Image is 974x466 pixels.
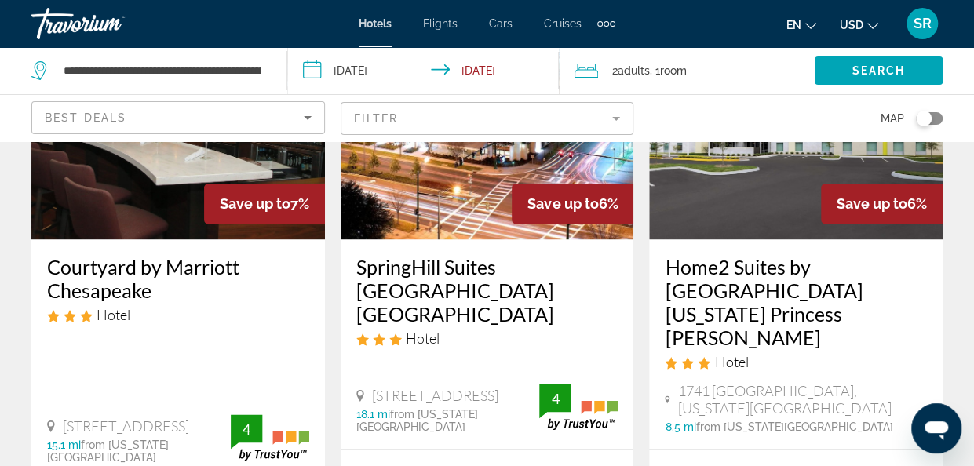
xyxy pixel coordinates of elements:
span: 2 [612,60,650,82]
img: trustyou-badge.svg [231,414,309,461]
div: 6% [512,184,633,224]
a: Cruises [544,17,582,30]
span: , 1 [650,60,687,82]
a: Travorium [31,3,188,44]
span: Room [660,64,687,77]
span: Search [852,64,906,77]
div: 3 star Hotel [665,353,927,370]
span: Adults [618,64,650,77]
div: 3 star Hotel [356,329,618,347]
div: 7% [204,184,325,224]
span: 18.1 mi [356,408,390,420]
button: User Menu [902,7,943,40]
span: SR [914,16,932,31]
span: from [US_STATE][GEOGRAPHIC_DATA] [356,408,478,433]
button: Extra navigation items [597,11,615,36]
span: [STREET_ADDRESS] [372,387,498,404]
span: Save up to [837,195,907,212]
div: 6% [821,184,943,224]
span: Map [881,107,904,129]
span: 1741 [GEOGRAPHIC_DATA], [US_STATE][GEOGRAPHIC_DATA] [678,382,927,417]
span: USD [840,19,863,31]
div: 4 [539,389,571,408]
div: 4 [231,420,262,439]
a: Cars [489,17,513,30]
button: Toggle map [904,111,943,126]
span: [STREET_ADDRESS] [63,417,189,435]
span: from [US_STATE][GEOGRAPHIC_DATA] [695,420,892,433]
button: Change language [786,13,816,36]
span: 8.5 mi [665,420,695,433]
button: Filter [341,101,634,136]
span: Hotel [406,329,440,347]
a: SpringHill Suites [GEOGRAPHIC_DATA] [GEOGRAPHIC_DATA] [356,255,618,326]
span: Hotel [97,306,130,323]
button: Change currency [840,13,878,36]
a: Flights [423,17,458,30]
a: Home2 Suites by [GEOGRAPHIC_DATA][US_STATE] Princess [PERSON_NAME] [665,255,927,349]
mat-select: Sort by [45,108,312,127]
button: Check-in date: Sep 17, 2025 Check-out date: Sep 19, 2025 [287,47,559,94]
button: Travelers: 2 adults, 0 children [559,47,815,94]
span: en [786,19,801,31]
button: Search [815,56,943,85]
iframe: Button to launch messaging window [911,403,961,453]
span: Save up to [220,195,290,212]
span: Save up to [527,195,598,212]
a: Courtyard by Marriott Chesapeake [47,255,309,302]
span: Best Deals [45,111,126,124]
img: trustyou-badge.svg [539,384,618,430]
div: 3 star Hotel [47,306,309,323]
span: 15.1 mi [47,439,81,451]
span: Hotel [714,353,748,370]
span: from [US_STATE][GEOGRAPHIC_DATA] [47,439,169,464]
a: Hotels [359,17,392,30]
